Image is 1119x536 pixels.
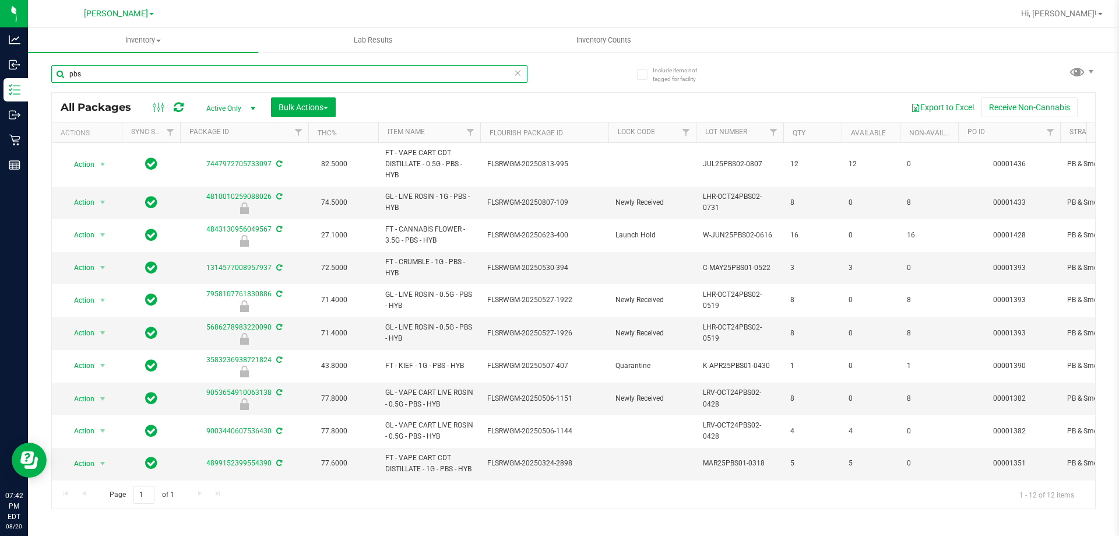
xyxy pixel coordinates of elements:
[318,129,337,137] a: THC%
[790,230,835,241] span: 16
[9,59,20,71] inline-svg: Inbound
[178,202,310,214] div: Newly Received
[703,322,776,344] span: LHR-OCT24PBS02-0519
[993,160,1026,168] a: 00001436
[275,427,282,435] span: Sync from Compliance System
[145,358,157,374] span: In Sync
[703,230,776,241] span: W-JUN25PBS02-0616
[1021,9,1097,18] span: Hi, [PERSON_NAME]!
[385,420,473,442] span: GL - VAPE CART LIVE ROSIN - 0.5G - PBS - HYB
[677,122,696,142] a: Filter
[96,292,110,309] span: select
[993,394,1026,402] a: 00001382
[96,156,110,173] span: select
[967,128,985,136] a: PO ID
[275,290,282,298] span: Sync from Compliance System
[275,323,282,331] span: Sync from Compliance System
[849,393,893,404] span: 0
[909,129,961,137] a: Non-Available
[96,456,110,472] span: select
[907,328,951,339] span: 8
[275,160,282,168] span: Sync from Compliance System
[9,34,20,45] inline-svg: Analytics
[315,455,353,472] span: 77.6000
[490,129,563,137] a: Flourish Package ID
[5,491,23,522] p: 07:42 PM EDT
[9,134,20,146] inline-svg: Retail
[907,458,951,469] span: 0
[993,329,1026,337] a: 00001393
[206,323,272,331] a: 5686278983220090
[705,128,747,136] a: Lot Number
[64,227,95,243] span: Action
[849,262,893,274] span: 3
[849,159,893,170] span: 12
[907,295,951,306] span: 8
[907,393,951,404] span: 8
[275,459,282,467] span: Sync from Compliance System
[790,458,835,469] span: 5
[1010,486,1083,503] span: 1 - 12 of 12 items
[993,459,1026,467] a: 00001351
[275,192,282,201] span: Sync from Compliance System
[487,230,601,241] span: FLSRWGM-20250623-400
[9,109,20,121] inline-svg: Outbound
[849,197,893,208] span: 0
[5,522,23,531] p: 08/20
[206,290,272,298] a: 7958107761830886
[993,427,1026,435] a: 00001382
[907,230,951,241] span: 16
[1069,128,1093,136] a: Strain
[388,128,425,136] a: Item Name
[561,35,647,45] span: Inventory Counts
[618,128,655,136] a: Lock Code
[145,390,157,407] span: In Sync
[275,225,282,233] span: Sync from Compliance System
[703,458,776,469] span: MAR25PBS01-0318
[315,292,353,309] span: 71.4000
[64,260,95,276] span: Action
[51,65,527,83] input: Search Package ID, Item Name, SKU, Lot or Part Number...
[993,362,1026,370] a: 00001390
[338,35,409,45] span: Lab Results
[487,197,601,208] span: FLSRWGM-20250807-109
[488,28,719,52] a: Inventory Counts
[851,129,886,137] a: Available
[487,159,601,170] span: FLSRWGM-20250813-995
[461,122,480,142] a: Filter
[96,325,110,341] span: select
[615,360,689,372] span: Quarantine
[615,197,689,208] span: Newly Received
[790,159,835,170] span: 12
[615,393,689,404] span: Newly Received
[1041,122,1060,142] a: Filter
[145,194,157,211] span: In Sync
[178,333,310,345] div: Newly Received
[703,159,776,170] span: JUL25PBS02-0807
[279,103,328,112] span: Bulk Actions
[145,423,157,439] span: In Sync
[28,35,258,45] span: Inventory
[790,295,835,306] span: 8
[96,260,110,276] span: select
[275,388,282,397] span: Sync from Compliance System
[703,262,776,274] span: C-MAY25PBS01-0522
[315,423,353,440] span: 77.8000
[907,197,951,208] span: 8
[178,300,310,312] div: Newly Received
[907,159,951,170] span: 0
[206,160,272,168] a: 7447972705733097
[849,458,893,469] span: 5
[790,393,835,404] span: 8
[703,420,776,442] span: LRV-OCT24PBS02-0428
[258,28,488,52] a: Lab Results
[790,360,835,372] span: 1
[907,426,951,437] span: 0
[133,486,154,504] input: 1
[315,358,353,374] span: 43.8000
[61,129,117,137] div: Actions
[793,129,805,137] a: Qty
[178,366,310,377] div: Quarantine
[96,358,110,374] span: select
[275,356,282,364] span: Sync from Compliance System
